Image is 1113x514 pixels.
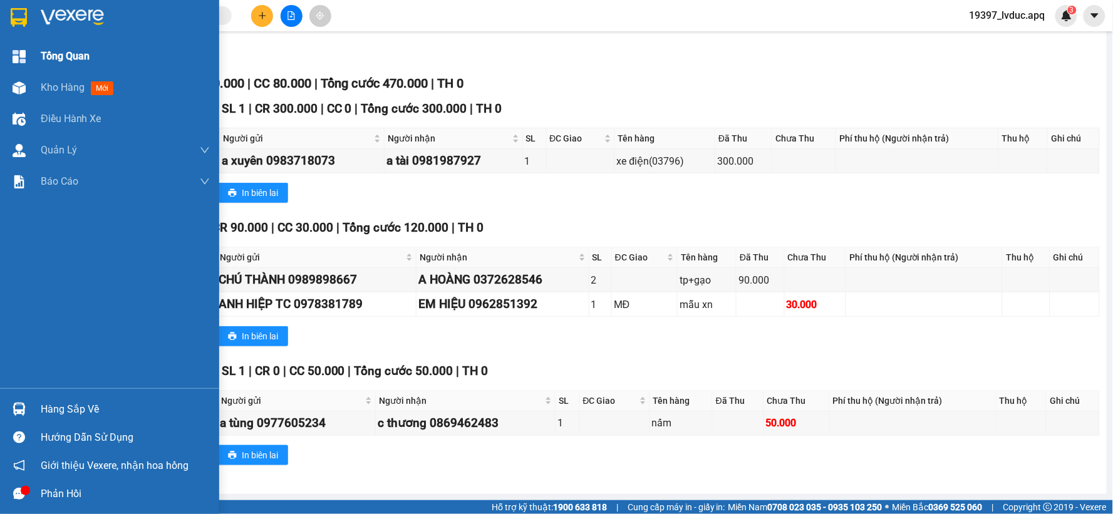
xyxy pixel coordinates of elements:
th: Tên hàng [650,391,713,411]
span: | [247,76,251,91]
th: Ghi chú [1050,247,1100,268]
span: TH 0 [437,76,463,91]
div: 1 [557,415,577,431]
span: plus [258,11,267,20]
span: TH 0 [477,101,502,116]
div: 300.000 [717,153,770,169]
th: Phí thu hộ (Người nhận trả) [836,128,999,149]
span: Quản Lý [41,142,77,158]
span: In biên lai [242,448,278,462]
span: question-circle [13,431,25,443]
th: Phí thu hộ (Người nhận trả) [846,247,1003,268]
span: CC 80.000 [254,76,311,91]
span: | [470,101,474,116]
div: a tùng 0977605234 [220,414,373,433]
span: message [13,488,25,500]
span: CC 50.000 [289,364,345,378]
div: c thương 0869462483 [378,414,553,433]
img: warehouse-icon [13,144,26,157]
span: | [616,500,618,514]
span: mới [91,81,113,95]
div: 1 [525,153,544,169]
span: Người gửi [221,394,363,408]
span: ĐC Giao [550,131,602,145]
span: 19397_lvduc.apq [960,8,1055,23]
span: CC 30.000 [277,220,333,235]
span: CR 90.000 [212,220,268,235]
th: Tên hàng [615,128,716,149]
span: In biên lai [242,329,278,343]
span: | [249,364,252,378]
span: | [336,220,339,235]
th: Phí thu hộ (Người nhận trả) [830,391,997,411]
span: SL 1 [222,364,246,378]
th: Thu hộ [999,128,1048,149]
span: ĐC Giao [583,394,637,408]
span: copyright [1043,503,1052,511]
span: caret-down [1089,10,1100,21]
div: a xuyên 0983718073 [222,152,382,170]
span: Miền Bắc [893,500,983,514]
span: TH 0 [463,364,489,378]
div: 2 [591,272,609,288]
img: warehouse-icon [13,81,26,95]
span: | [321,101,324,116]
div: Hàng sắp về [41,400,210,419]
span: Miền Nam [728,500,883,514]
img: solution-icon [13,175,26,188]
span: Người nhận [379,394,542,408]
span: SL 1 [222,101,246,116]
span: | [457,364,460,378]
span: Tổng cước 50.000 [355,364,453,378]
img: dashboard-icon [13,50,26,63]
img: warehouse-icon [13,403,26,416]
button: printerIn biên lai [218,445,288,465]
th: Chưa Thu [764,391,830,411]
span: | [431,76,434,91]
div: 30.000 [787,297,844,312]
strong: 0369 525 060 [929,502,983,512]
span: printer [228,332,237,342]
strong: 1900 633 818 [553,502,607,512]
th: Chưa Thu [772,128,836,149]
span: | [283,364,286,378]
span: Người nhận [420,250,576,264]
div: A HOÀNG 0372628546 [418,270,587,289]
span: printer [228,188,237,198]
div: EM HIỆU 0962851392 [418,295,587,314]
span: Hỗ trợ kỹ thuật: [492,500,607,514]
span: down [200,177,210,187]
span: | [452,220,455,235]
span: Điều hành xe [41,111,101,126]
div: 1 [591,297,609,312]
div: a tài 0981987927 [386,152,520,170]
span: | [348,364,351,378]
span: 3 [1070,6,1074,14]
img: warehouse-icon [13,113,26,126]
span: ⚪️ [886,505,889,510]
strong: 0708 023 035 - 0935 103 250 [768,502,883,512]
th: Ghi chú [1048,128,1099,149]
span: printer [228,451,237,461]
span: CR 0 [255,364,280,378]
span: TH 0 [458,220,484,235]
span: down [200,145,210,155]
button: caret-down [1084,5,1105,27]
span: | [314,76,318,91]
th: Ghi chú [1047,391,1100,411]
div: mẫu xn [680,297,734,312]
div: MĐ [614,297,675,312]
span: Tổng cước 120.000 [343,220,448,235]
th: Thu hộ [1003,247,1050,268]
span: | [992,500,994,514]
th: Đã Thu [713,391,764,411]
th: Chưa Thu [785,247,846,268]
button: printerIn biên lai [218,326,288,346]
th: Đã Thu [715,128,772,149]
div: CHÚ THÀNH 0989898667 [219,270,414,289]
span: In biên lai [242,186,278,200]
span: CR 300.000 [255,101,318,116]
th: SL [589,247,612,268]
span: Người nhận [388,131,510,145]
button: aim [309,5,331,27]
